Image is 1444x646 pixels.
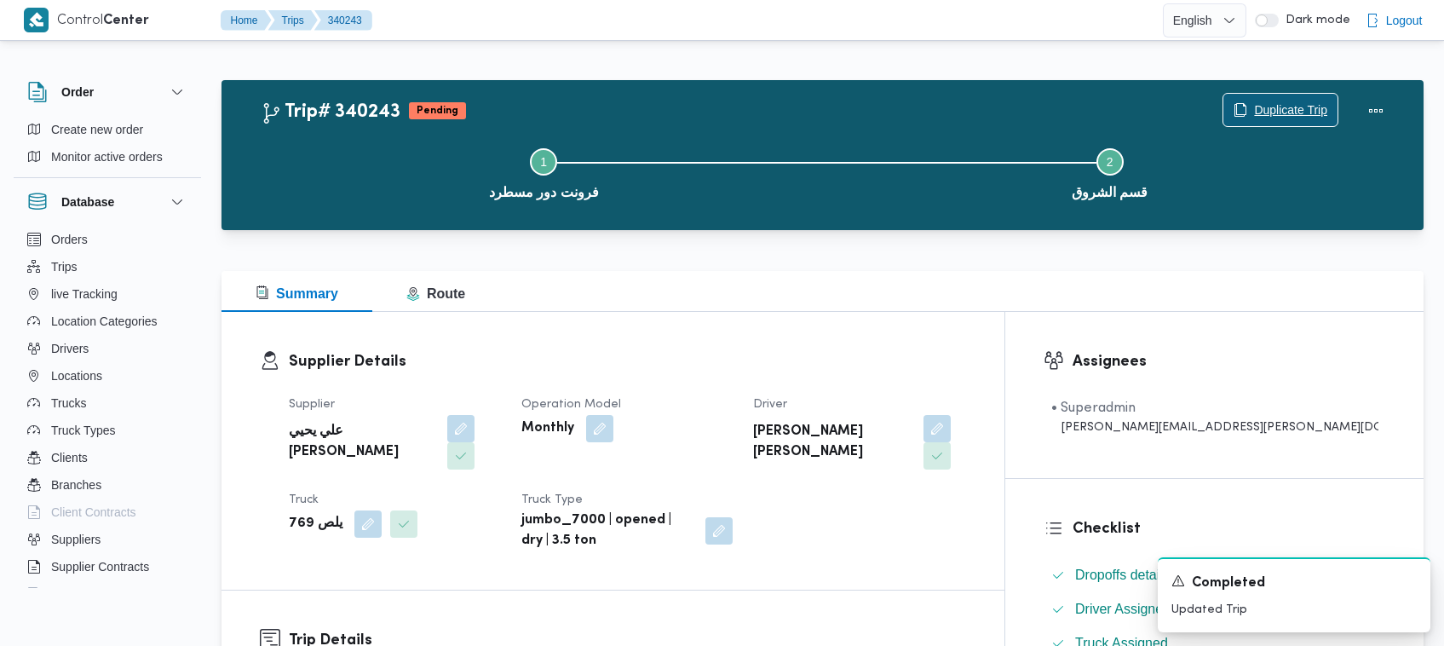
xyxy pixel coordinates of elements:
[20,362,194,389] button: Locations
[521,494,583,505] span: Truck Type
[289,399,335,410] span: Supplier
[1107,155,1113,169] span: 2
[406,286,465,301] span: Route
[51,119,143,140] span: Create new order
[289,494,319,505] span: Truck
[1051,418,1378,436] div: [PERSON_NAME][EMAIL_ADDRESS][PERSON_NAME][DOMAIN_NAME]
[753,422,911,463] b: [PERSON_NAME] [PERSON_NAME]
[20,335,194,362] button: Drivers
[1279,14,1350,27] span: Dark mode
[51,311,158,332] span: Location Categories
[1171,573,1417,594] div: Notification
[20,444,194,471] button: Clients
[1254,100,1327,120] span: Duplicate Trip
[521,418,574,439] b: Monthly
[1223,93,1338,127] button: Duplicate Trip
[256,286,338,301] span: Summary
[51,393,86,413] span: Trucks
[1075,568,1220,582] span: Dropoffs details entered
[20,280,194,308] button: live Tracking
[20,471,194,499] button: Branches
[24,8,49,32] img: X8yXhbKr1z7QwAAAABJRU5ErkJggg==
[20,553,194,580] button: Supplier Contracts
[261,128,827,216] button: فرونت دور مسطرد
[521,399,621,410] span: Operation Model
[521,510,694,551] b: jumbo_7000 | opened | dry | 3.5 ton
[51,557,149,577] span: Supplier Contracts
[20,417,194,444] button: Truck Types
[1075,565,1220,585] span: Dropoffs details entered
[1075,599,1171,620] span: Driver Assigned
[1073,517,1385,540] h3: Checklist
[1359,3,1430,37] button: Logout
[20,499,194,526] button: Client Contracts
[51,338,89,359] span: Drivers
[268,10,318,31] button: Trips
[20,253,194,280] button: Trips
[20,143,194,170] button: Monitor active orders
[51,229,88,250] span: Orders
[1171,601,1417,619] p: Updated Trip
[51,147,163,167] span: Monitor active orders
[289,350,966,373] h3: Supplier Details
[20,389,194,417] button: Trucks
[1192,574,1265,594] span: Completed
[27,82,187,102] button: Order
[20,526,194,553] button: Suppliers
[61,82,94,102] h3: Order
[1359,94,1393,128] button: Actions
[289,422,435,463] b: علي يحيي [PERSON_NAME]
[1075,602,1171,616] span: Driver Assigned
[409,102,466,119] span: Pending
[314,10,372,31] button: 340243
[1051,398,1378,436] span: • Superadmin mohamed.nabil@illa.com.eg
[51,284,118,304] span: live Tracking
[753,399,787,410] span: Driver
[20,116,194,143] button: Create new order
[261,101,400,124] h2: Trip# 340243
[1044,596,1385,623] button: Driver Assigned
[1386,10,1423,31] span: Logout
[1044,562,1385,589] button: Dropoffs details entered
[51,529,101,550] span: Suppliers
[1072,182,1148,203] span: قسم الشروق
[221,10,272,31] button: Home
[1073,350,1385,373] h3: Assignees
[1051,398,1378,418] div: • Superadmin
[51,475,101,495] span: Branches
[51,447,88,468] span: Clients
[14,226,201,595] div: Database
[51,502,136,522] span: Client Contracts
[20,580,194,608] button: Devices
[540,155,547,169] span: 1
[827,128,1394,216] button: قسم الشروق
[51,257,78,277] span: Trips
[20,308,194,335] button: Location Categories
[417,106,458,116] b: Pending
[20,226,194,253] button: Orders
[51,420,115,441] span: Truck Types
[51,366,102,386] span: Locations
[489,182,599,203] span: فرونت دور مسطرد
[61,192,114,212] h3: Database
[103,14,149,27] b: Center
[27,192,187,212] button: Database
[289,514,342,534] b: يلص 769
[51,584,94,604] span: Devices
[14,116,201,177] div: Order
